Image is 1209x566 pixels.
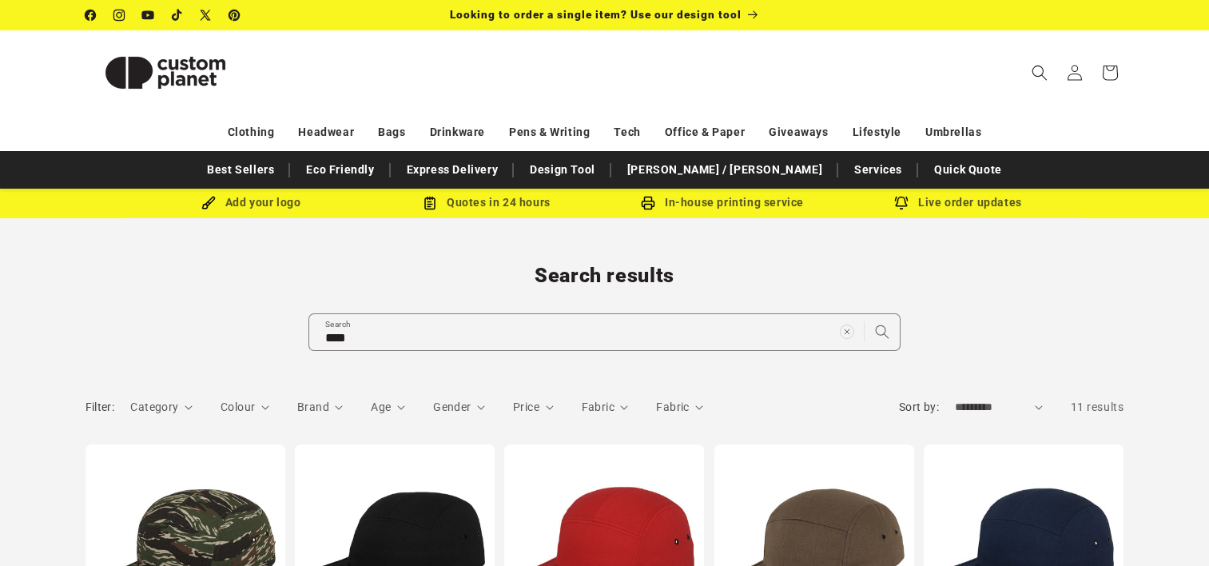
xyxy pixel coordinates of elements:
span: Brand [297,401,329,413]
a: Pens & Writing [509,118,590,146]
a: Office & Paper [665,118,745,146]
iframe: Chat Widget [1129,489,1209,566]
h1: Search results [86,263,1124,289]
a: Headwear [298,118,354,146]
a: Umbrellas [925,118,981,146]
a: Giveaways [769,118,828,146]
a: Eco Friendly [298,156,382,184]
span: Gender [433,401,471,413]
img: Brush Icon [201,196,216,210]
span: Price [513,401,539,413]
summary: Brand (0 selected) [297,399,344,416]
button: Search [865,314,900,349]
a: Express Delivery [399,156,507,184]
a: Clothing [228,118,275,146]
summary: Category (0 selected) [130,399,193,416]
a: Best Sellers [199,156,282,184]
div: Quotes in 24 hours [369,193,605,213]
summary: Price [513,399,554,416]
div: Live order updates [841,193,1076,213]
img: Order updates [894,196,909,210]
img: Custom Planet [86,37,245,109]
summary: Age (0 selected) [371,399,405,416]
span: Fabric [582,401,614,413]
span: Looking to order a single item? Use our design tool [450,8,742,21]
h2: Filter: [86,399,115,416]
a: Custom Planet [79,30,251,114]
a: Drinkware [430,118,485,146]
a: Services [846,156,910,184]
a: Tech [614,118,640,146]
button: Clear search term [829,314,865,349]
a: Design Tool [522,156,603,184]
summary: Fabric (0 selected) [582,399,629,416]
span: Age [371,401,391,413]
span: 11 results [1071,401,1124,413]
summary: Search [1022,55,1057,90]
div: Add your logo [133,193,369,213]
summary: Fabric (0 selected) [656,399,703,416]
a: [PERSON_NAME] / [PERSON_NAME] [619,156,830,184]
span: Category [130,401,178,413]
a: Bags [378,118,405,146]
summary: Colour (0 selected) [221,399,269,416]
span: Fabric [656,401,689,413]
label: Sort by: [899,401,939,413]
a: Quick Quote [926,156,1010,184]
img: Order Updates Icon [423,196,437,210]
summary: Gender (0 selected) [433,399,485,416]
span: Colour [221,401,255,413]
a: Lifestyle [853,118,901,146]
img: In-house printing [641,196,655,210]
div: In-house printing service [605,193,841,213]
